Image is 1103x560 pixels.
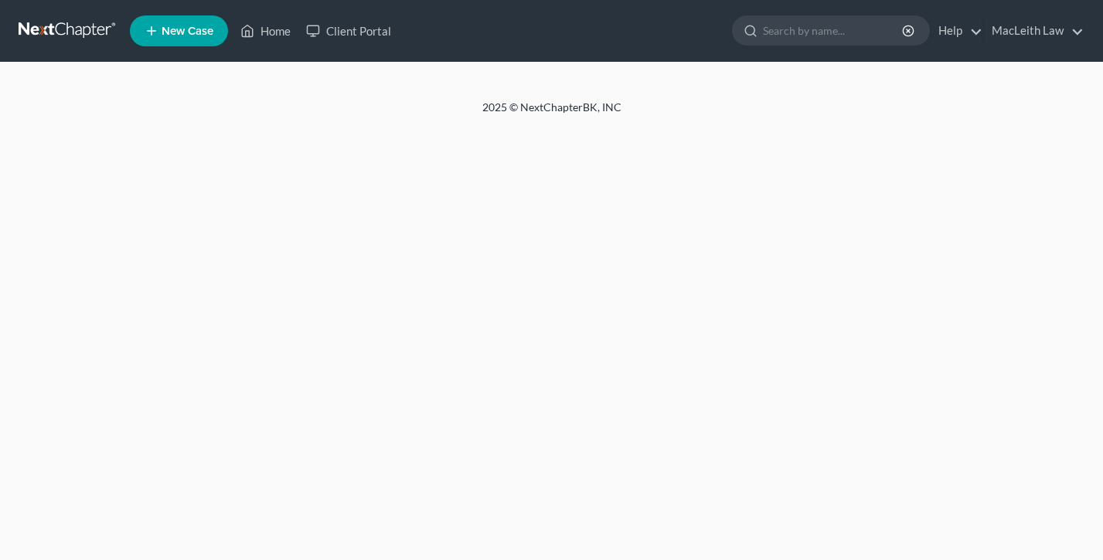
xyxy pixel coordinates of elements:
[298,17,399,45] a: Client Portal
[162,25,213,37] span: New Case
[984,17,1084,45] a: MacLeith Law
[763,16,904,45] input: Search by name...
[931,17,982,45] a: Help
[233,17,298,45] a: Home
[111,100,992,127] div: 2025 © NextChapterBK, INC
